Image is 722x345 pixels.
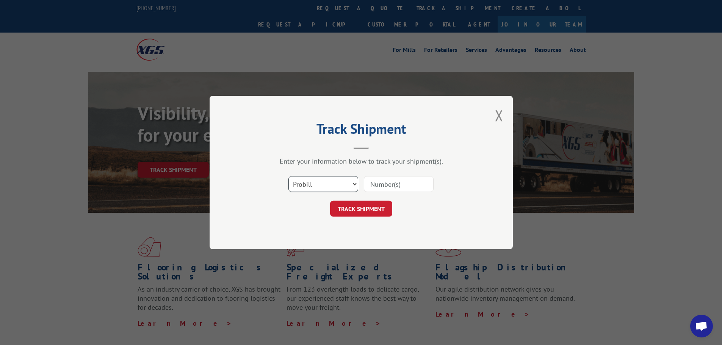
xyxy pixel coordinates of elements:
h2: Track Shipment [247,123,475,138]
button: TRACK SHIPMENT [330,201,392,217]
button: Close modal [495,105,503,125]
div: Open chat [690,315,713,337]
div: Enter your information below to track your shipment(s). [247,157,475,165]
input: Number(s) [364,176,434,192]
